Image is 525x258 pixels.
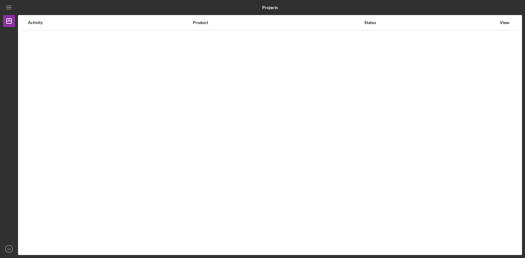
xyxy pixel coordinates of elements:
div: Activity [28,20,192,25]
div: View [497,20,512,25]
div: Status [364,20,496,25]
div: Product [193,20,364,25]
text: SB [7,247,11,251]
b: Projects [262,5,278,10]
button: SB [3,243,15,255]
